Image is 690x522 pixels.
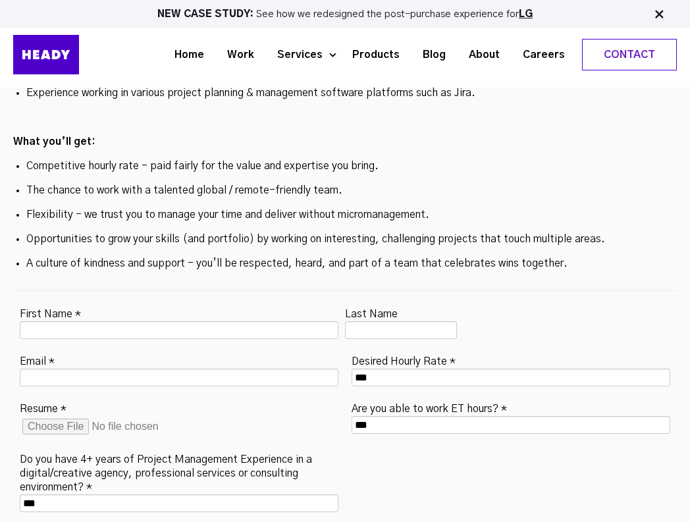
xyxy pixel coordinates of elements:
label: Email * [20,352,55,369]
label: Do you have 4+ years of Project Management Experience in a digital/creative agency, professional ... [20,450,338,494]
a: Services [261,43,329,67]
label: Are you able to work ET hours? * [352,399,507,416]
label: Desired Hourly Rate * [352,352,456,369]
img: Close Bar [652,8,666,21]
label: Last Name [345,304,398,321]
strong: What you’ll get: [13,136,95,147]
p: A culture of kindness and support - you’ll be respected, heard, and part of a team that celebrate... [26,257,664,271]
a: Contact [583,39,676,70]
img: Heady_Logo_Web-01 (1) [13,35,79,74]
label: First Name * [20,304,81,321]
a: Home [158,43,211,67]
p: Competitive hourly rate - paid fairly for the value and expertise you bring. [26,159,664,173]
a: Careers [506,43,571,67]
p: Opportunities to grow your skills (and portfolio) by working on interesting, challenging projects... [26,232,664,246]
strong: NEW CASE STUDY: [157,9,256,19]
a: Products [336,43,406,67]
label: Resume * [20,399,66,416]
p: See how we redesigned the post-purchase experience for [6,9,684,19]
p: Experience working in various project planning & management software platforms such as Jira. [26,86,664,100]
a: Work [211,43,261,67]
a: Blog [406,43,452,67]
a: About [452,43,506,67]
p: Flexibility - we trust you to manage your time and deliver without micromanagement. [26,208,664,222]
p: The chance to work with a talented global / remote-friendly team. [26,184,664,197]
div: Navigation Menu [112,39,677,70]
a: LG [519,9,533,19]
